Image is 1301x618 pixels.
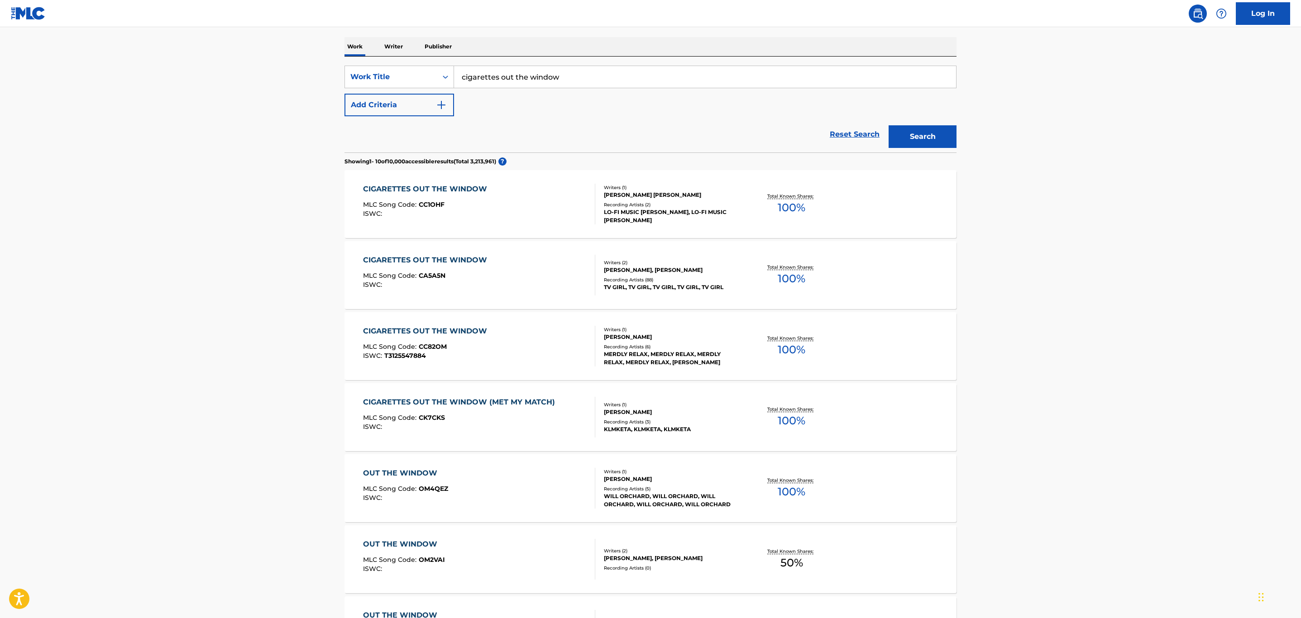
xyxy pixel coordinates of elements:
[604,485,741,492] div: Recording Artists ( 5 )
[363,397,560,408] div: CIGARETTES OUT THE WINDOW (MET MY MATCH)
[363,556,419,564] span: MLC Song Code :
[604,266,741,274] div: [PERSON_NAME], [PERSON_NAME]
[604,547,741,554] div: Writers ( 2 )
[344,241,957,309] a: CIGARETTES OUT THE WINDOWMLC Song Code:CA5A5NISWC:Writers (2)[PERSON_NAME], [PERSON_NAME]Recordin...
[778,342,805,358] span: 100 %
[767,335,816,342] p: Total Known Shares:
[1189,5,1207,23] a: Public Search
[604,418,741,425] div: Recording Artists ( 3 )
[363,468,448,479] div: OUT THE WINDOW
[363,414,419,422] span: MLC Song Code :
[778,271,805,287] span: 100 %
[363,485,419,493] span: MLC Song Code :
[780,555,803,571] span: 50 %
[604,333,741,341] div: [PERSON_NAME]
[1236,2,1290,25] a: Log In
[1258,584,1264,611] div: Drag
[604,184,741,191] div: Writers ( 1 )
[419,485,448,493] span: OM4QEZ
[363,184,492,195] div: CIGARETTES OUT THE WINDOW
[422,37,454,56] p: Publisher
[363,280,384,289] span: ISWC :
[604,425,741,433] div: KLMKETA, KLMKETA, KLMKETA
[604,208,741,224] div: LO-FI MUSIC [PERSON_NAME], LO-FI MUSIC [PERSON_NAME]
[604,276,741,283] div: Recording Artists ( 88 )
[344,66,957,152] form: Search Form
[363,423,384,431] span: ISWC :
[384,352,426,360] span: T3125547884
[1216,8,1227,19] img: help
[889,125,957,148] button: Search
[11,7,46,20] img: MLC Logo
[767,548,816,555] p: Total Known Shares:
[344,37,365,56] p: Work
[344,454,957,522] a: OUT THE WINDOWMLC Song Code:OM4QEZISWC:Writers (1)[PERSON_NAME]Recording Artists (5)WILL ORCHARD,...
[604,408,741,416] div: [PERSON_NAME]
[498,157,507,166] span: ?
[604,343,741,350] div: Recording Artists ( 6 )
[419,414,445,422] span: CK7CKS
[363,565,384,573] span: ISWC :
[363,342,419,351] span: MLC Song Code :
[344,383,957,451] a: CIGARETTES OUT THE WINDOW (MET MY MATCH)MLC Song Code:CK7CKSISWC:Writers (1)[PERSON_NAME]Recordin...
[767,477,816,484] p: Total Known Shares:
[778,413,805,429] span: 100 %
[604,468,741,475] div: Writers ( 1 )
[604,492,741,509] div: WILL ORCHARD, WILL ORCHARD, WILL ORCHARD, WILL ORCHARD, WILL ORCHARD
[363,200,419,209] span: MLC Song Code :
[382,37,406,56] p: Writer
[778,484,805,500] span: 100 %
[419,271,445,280] span: CA5A5N
[604,283,741,291] div: TV GIRL, TV GIRL, TV GIRL, TV GIRL, TV GIRL
[363,494,384,502] span: ISWC :
[419,556,445,564] span: OM2VAI
[436,100,447,110] img: 9d2ae6d4665cec9f34b9.svg
[344,525,957,593] a: OUT THE WINDOWMLC Song Code:OM2VAIISWC:Writers (2)[PERSON_NAME], [PERSON_NAME]Recording Artists (...
[344,94,454,116] button: Add Criteria
[778,200,805,216] span: 100 %
[825,124,884,144] a: Reset Search
[1192,8,1203,19] img: search
[767,264,816,271] p: Total Known Shares:
[604,401,741,408] div: Writers ( 1 )
[604,350,741,366] div: MERDLY RELAX, MERDLY RELAX, MERDLY RELAX, MERDLY RELAX, [PERSON_NAME]
[767,193,816,200] p: Total Known Shares:
[604,475,741,483] div: [PERSON_NAME]
[363,255,492,266] div: CIGARETTES OUT THE WINDOW
[363,326,492,337] div: CIGARETTES OUT THE WINDOW
[604,259,741,266] div: Writers ( 2 )
[604,191,741,199] div: [PERSON_NAME] [PERSON_NAME]
[604,201,741,208] div: Recording Artists ( 2 )
[604,326,741,333] div: Writers ( 1 )
[344,312,957,380] a: CIGARETTES OUT THE WINDOWMLC Song Code:CC82OMISWC:T3125547884Writers (1)[PERSON_NAME]Recording Ar...
[419,342,447,351] span: CC82OM
[604,554,741,562] div: [PERSON_NAME], [PERSON_NAME]
[363,271,419,280] span: MLC Song Code :
[363,539,445,550] div: OUT THE WINDOW
[419,200,445,209] span: CC1OHF
[1256,575,1301,618] iframe: Chat Widget
[1212,5,1230,23] div: Help
[344,157,496,166] p: Showing 1 - 10 of 10,000 accessible results (Total 3,213,961 )
[350,71,432,82] div: Work Title
[363,352,384,360] span: ISWC :
[767,406,816,413] p: Total Known Shares:
[344,170,957,238] a: CIGARETTES OUT THE WINDOWMLC Song Code:CC1OHFISWC:Writers (1)[PERSON_NAME] [PERSON_NAME]Recording...
[363,209,384,218] span: ISWC :
[604,565,741,571] div: Recording Artists ( 0 )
